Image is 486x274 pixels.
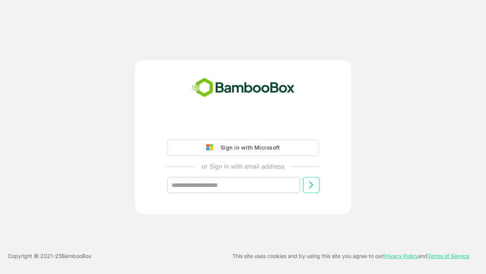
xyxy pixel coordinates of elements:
button: Sign in with Microsoft [167,140,319,156]
img: google [206,144,217,151]
img: bamboobox [188,75,299,100]
a: Terms of Service [428,253,469,259]
div: Sign in with Microsoft [217,143,280,153]
p: or Sign in with email address [202,162,284,171]
a: Privacy Policy [383,253,418,259]
p: This site uses cookies and by using this site you agree to our and [232,252,469,261]
p: Copyright © 2021- 25 BambooBox [8,252,92,261]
